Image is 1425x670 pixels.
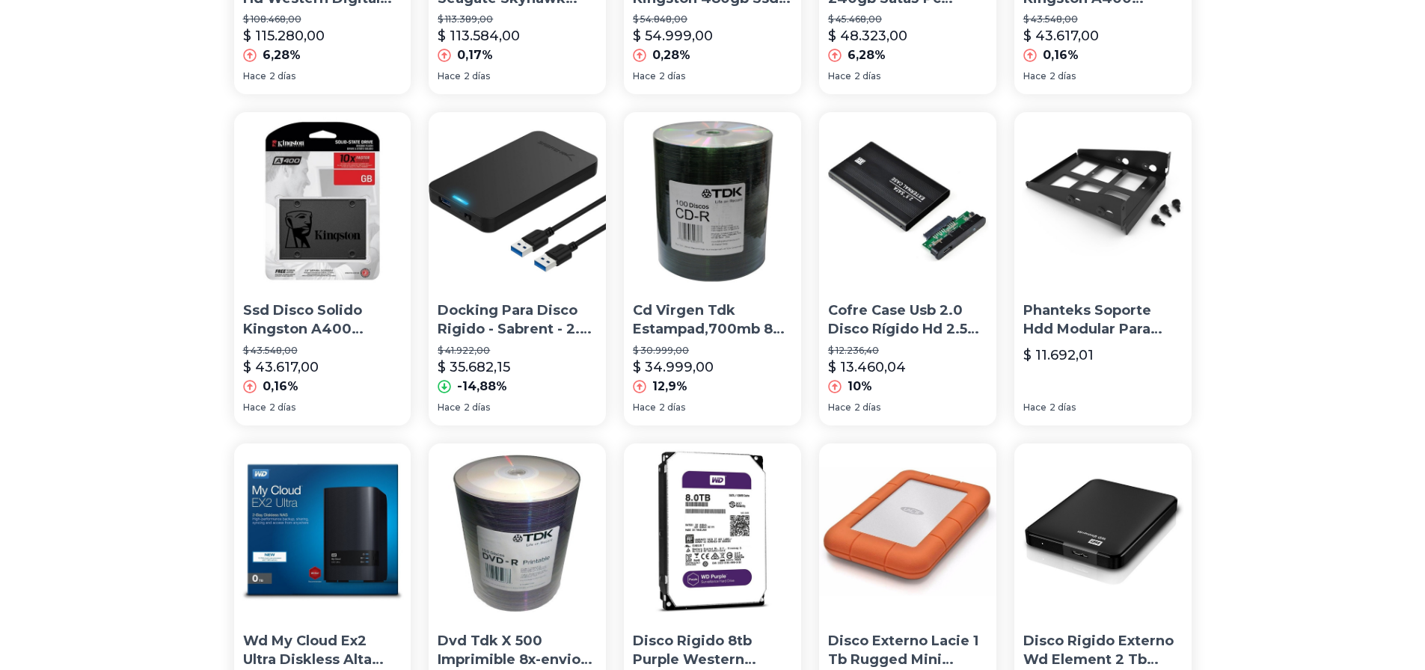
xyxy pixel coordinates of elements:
span: 2 días [464,70,490,82]
p: $ 41.922,00 [438,345,597,357]
p: -14,88% [457,378,507,396]
span: Hace [243,70,266,82]
p: $ 45.468,00 [828,13,987,25]
span: 2 días [1049,70,1076,82]
p: $ 43.548,00 [243,345,402,357]
p: Disco Externo Lacie 1 Tb Rugged Mini Portatil Usb 3.0 Fs [828,632,987,669]
img: Cofre Case Usb 2.0 Disco Rígido Hd 2.5 Sata De Notebook [819,112,996,289]
span: Hace [243,402,266,414]
span: 2 días [659,402,685,414]
p: Dvd Tdk X 500 Imprimible 8x-envio Gratis Por Mercadoenvios [438,632,597,669]
p: $ 113.584,00 [438,25,520,46]
p: 6,28% [263,46,301,64]
p: Cd Virgen Tdk Estampad,700mb 80 Minutos Bulk X100,[PERSON_NAME] [633,301,792,339]
img: Cd Virgen Tdk Estampad,700mb 80 Minutos Bulk X100,avellaneda [624,112,801,289]
span: Hace [438,402,461,414]
span: Hace [633,402,656,414]
p: $ 43.548,00 [1023,13,1183,25]
p: Phanteks Soporte Hdd Modular Para Disco 3.5 - 2.5 Metálico [1023,301,1183,339]
p: 0,17% [457,46,493,64]
p: $ 13.460,04 [828,357,906,378]
p: Wd My Cloud Ex2 Ultra Diskless Alta Performance Nas [243,632,402,669]
img: Docking Para Disco Rigido - Sabrent - 2.5 - Usb 3.0 Hdd/ssd [429,112,606,289]
p: $ 30.999,00 [633,345,792,357]
p: Disco Rigido Externo Wd Element 2 Tb Fscomputers [GEOGRAPHIC_DATA] [1023,632,1183,669]
p: $ 43.617,00 [243,357,319,378]
p: 0,16% [1043,46,1079,64]
p: 12,9% [652,378,687,396]
span: Hace [633,70,656,82]
a: Cofre Case Usb 2.0 Disco Rígido Hd 2.5 Sata De NotebookCofre Case Usb 2.0 Disco Rígido Hd 2.5 Sat... [819,112,996,425]
p: $ 115.280,00 [243,25,325,46]
p: $ 11.692,01 [1023,345,1094,366]
span: Hace [438,70,461,82]
p: $ 48.323,00 [828,25,907,46]
p: $ 113.389,00 [438,13,597,25]
p: 10% [848,378,872,396]
p: Docking Para Disco Rigido - Sabrent - 2.5 - Usb 3.0 Hdd/ssd [438,301,597,339]
span: 2 días [269,70,295,82]
a: Phanteks Soporte Hdd Modular Para Disco 3.5 - 2.5 MetálicoPhanteks Soporte Hdd Modular Para Disco... [1014,112,1192,425]
a: Cd Virgen Tdk Estampad,700mb 80 Minutos Bulk X100,avellanedaCd Virgen Tdk Estampad,700mb 80 Minut... [624,112,801,425]
img: Phanteks Soporte Hdd Modular Para Disco 3.5 - 2.5 Metálico [1014,112,1192,289]
a: Docking Para Disco Rigido - Sabrent - 2.5 - Usb 3.0 Hdd/ssdDocking Para Disco Rigido - Sabrent - ... [429,112,606,425]
p: $ 54.999,00 [633,25,713,46]
img: Disco Externo Lacie 1 Tb Rugged Mini Portatil Usb 3.0 Fs [819,443,996,621]
img: Wd My Cloud Ex2 Ultra Diskless Alta Performance Nas [234,443,411,621]
span: Hace [1023,402,1046,414]
span: 2 días [854,70,880,82]
img: Dvd Tdk X 500 Imprimible 8x-envio Gratis Por Mercadoenvios [429,443,606,621]
p: 0,28% [652,46,690,64]
span: 2 días [1049,402,1076,414]
span: 2 días [659,70,685,82]
p: $ 54.848,00 [633,13,792,25]
span: 2 días [269,402,295,414]
p: $ 35.682,15 [438,357,510,378]
p: Ssd Disco Solido Kingston A400 240gb Pc Gamer Sata 3 [243,301,402,339]
img: Disco Rigido Externo Wd Element 2 Tb Fscomputers Palermo [1014,443,1192,621]
p: Cofre Case Usb 2.0 Disco Rígido Hd 2.5 Sata De Notebook [828,301,987,339]
p: $ 43.617,00 [1023,25,1099,46]
p: $ 34.999,00 [633,357,714,378]
img: Ssd Disco Solido Kingston A400 240gb Pc Gamer Sata 3 [234,112,411,289]
p: $ 108.468,00 [243,13,402,25]
span: 2 días [464,402,490,414]
p: 6,28% [848,46,886,64]
span: 2 días [854,402,880,414]
p: 0,16% [263,378,298,396]
span: Hace [1023,70,1046,82]
span: Hace [828,402,851,414]
p: Disco Rigido 8tb Purple Western Digital Dvr Seguridad Mexx [633,632,792,669]
p: $ 12.236,40 [828,345,987,357]
span: Hace [828,70,851,82]
a: Ssd Disco Solido Kingston A400 240gb Pc Gamer Sata 3Ssd Disco Solido Kingston A400 240gb Pc Gamer... [234,112,411,425]
img: Disco Rigido 8tb Purple Western Digital Dvr Seguridad Mexx [624,443,801,621]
